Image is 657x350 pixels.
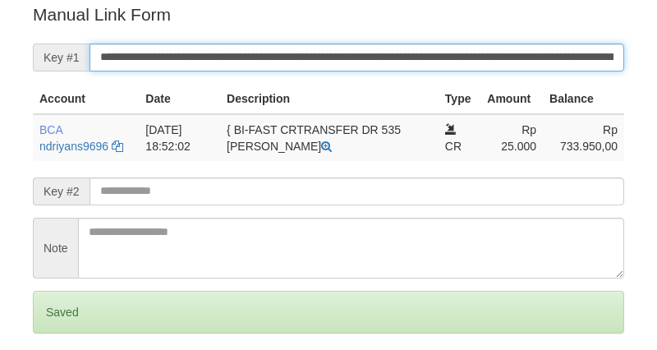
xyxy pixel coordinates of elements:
th: Description [220,84,439,114]
td: Rp 25.000 [480,114,543,161]
th: Date [139,84,220,114]
p: Manual Link Form [33,2,624,26]
td: [DATE] 18:52:02 [139,114,220,161]
a: Copy ndriyans9696 to clipboard [112,140,123,153]
span: BCA [39,123,62,136]
span: Key #2 [33,177,90,205]
span: Note [33,218,78,279]
td: Rp 733.950,00 [543,114,624,161]
th: Balance [543,84,624,114]
span: CR [445,140,462,153]
div: Saved [33,291,624,334]
th: Account [33,84,139,114]
span: Key #1 [33,44,90,71]
th: Amount [480,84,543,114]
a: ndriyans9696 [39,140,108,153]
td: { BI-FAST CRTRANSFER DR 535 [PERSON_NAME] [220,114,439,161]
th: Type [439,84,480,114]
